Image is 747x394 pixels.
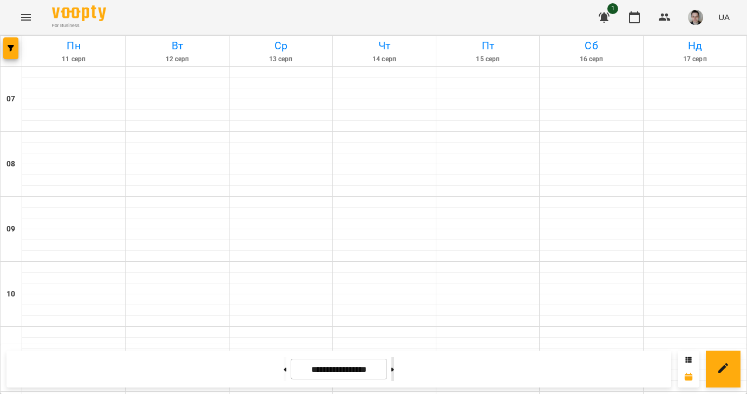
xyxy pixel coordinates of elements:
[6,288,15,300] h6: 10
[714,7,734,27] button: UA
[13,4,39,30] button: Menu
[52,22,106,29] span: For Business
[541,54,641,64] h6: 16 серп
[335,37,434,54] h6: Чт
[52,5,106,21] img: Voopty Logo
[438,37,538,54] h6: Пт
[541,37,641,54] h6: Сб
[688,10,703,25] img: 6b275a82d3d36e684673400179d5a963.jpg
[645,54,745,64] h6: 17 серп
[438,54,538,64] h6: 15 серп
[127,37,227,54] h6: Вт
[6,93,15,105] h6: 07
[6,158,15,170] h6: 08
[6,223,15,235] h6: 09
[718,11,730,23] span: UA
[231,54,331,64] h6: 13 серп
[24,54,123,64] h6: 11 серп
[127,54,227,64] h6: 12 серп
[645,37,745,54] h6: Нд
[231,37,331,54] h6: Ср
[607,3,618,14] span: 1
[24,37,123,54] h6: Пн
[335,54,434,64] h6: 14 серп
